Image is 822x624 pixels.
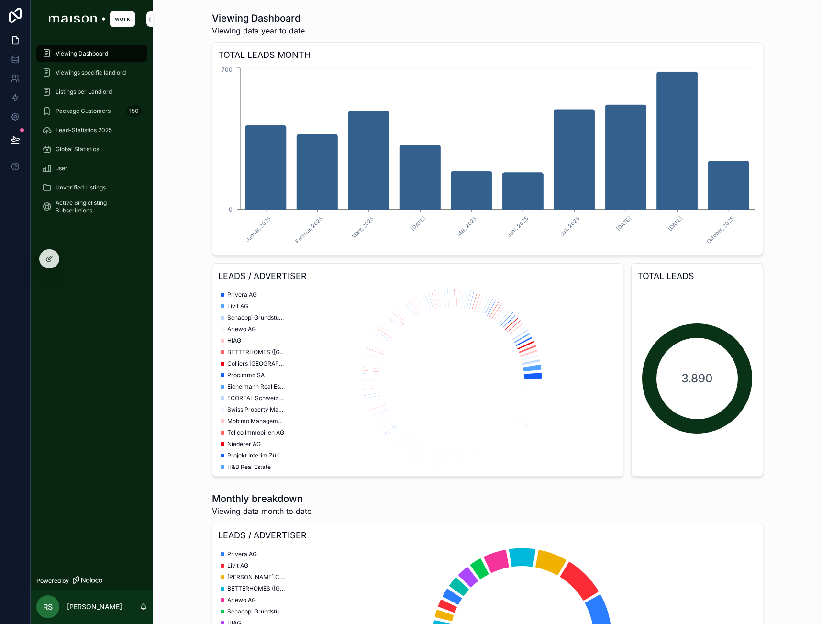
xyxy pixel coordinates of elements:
tspan: 0 [229,206,233,213]
span: Procimmo SA [227,371,265,379]
span: Schaeppi Grundstücke AG [227,314,285,322]
text: Juni, 2025 [506,215,530,239]
span: Niederer AG [227,440,261,448]
span: Colliers [GEOGRAPHIC_DATA] AG [227,360,285,368]
p: [PERSON_NAME] [67,602,122,612]
h1: Viewing Dashboard [212,11,305,25]
h1: Monthly breakdown [212,492,311,505]
span: user [56,165,67,172]
span: H&B Real Estate [227,463,271,471]
text: Oktober, 2025 [705,215,735,245]
text: März, 2025 [350,215,375,240]
span: Tellco Immobilien AG [227,429,284,436]
span: Livit AG [227,562,248,569]
span: [PERSON_NAME] Commerciaux [227,573,285,581]
img: App logo [49,11,135,27]
a: Unverified Listings [36,179,147,196]
span: HIAG [227,337,241,345]
text: [DATE] [666,215,684,232]
span: Livit AG [227,302,248,310]
span: Viewings specific landlord [56,69,126,77]
h3: TOTAL LEADS MONTH [218,48,757,62]
div: chart [218,66,757,249]
a: Viewings specific landlord [36,64,147,81]
span: BETTERHOMES ([GEOGRAPHIC_DATA]) AG [227,585,285,592]
a: Lead-Statistics 2025 [36,122,147,139]
span: Powered by [36,577,69,585]
text: [DATE] [615,215,633,232]
a: user [36,160,147,177]
span: Eichelmann Real Estate GmbH [227,383,285,390]
span: Lead-Statistics 2025 [56,126,112,134]
div: scrollable content [31,38,153,228]
span: Arlewo AG [227,325,256,333]
a: Package Customers150 [36,102,147,120]
text: Mai, 2025 [455,215,478,237]
a: Active Singlelisting Subscriptions [36,198,147,215]
tspan: 700 [222,66,233,73]
a: Viewing Dashboard [36,45,147,62]
text: Januar, 2025 [244,215,273,243]
a: Global Statistics [36,141,147,158]
h3: LEADS / ADVERTISER [218,529,757,542]
span: Listings per Landlord [56,88,112,96]
h3: LEADS / ADVERTISER [218,269,617,283]
span: ECOREAL Schweizerische Immobilien Anlagestiftung [227,394,285,402]
text: Februar, 2025 [294,215,323,245]
span: Privera AG [227,291,257,299]
h3: TOTAL LEADS [637,269,757,283]
span: Privera AG [227,550,257,558]
span: Viewing data month to date [212,505,311,517]
span: Mobimo Management AG [227,417,285,425]
a: Powered by [31,572,153,590]
text: [DATE] [410,215,427,232]
span: Schaeppi Grundstücke AG [227,608,285,615]
span: Unverified Listings [56,184,106,191]
span: BETTERHOMES ([GEOGRAPHIC_DATA]) AG [227,348,285,356]
div: 150 [126,105,142,117]
span: Package Customers [56,107,111,115]
span: Arlewo AG [227,596,256,604]
span: Global Statistics [56,145,99,153]
span: Viewing Dashboard [56,50,108,57]
span: Viewing data year to date [212,25,305,36]
span: 3.890 [665,371,730,386]
span: Active Singlelisting Subscriptions [56,199,138,214]
span: Swiss Property Management AG [227,406,285,413]
span: Projekt Interim Zürich GmbH [227,452,285,459]
text: Juli, 2025 [558,215,581,237]
div: chart [218,287,617,470]
a: Listings per Landlord [36,83,147,100]
span: RS [43,601,53,613]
